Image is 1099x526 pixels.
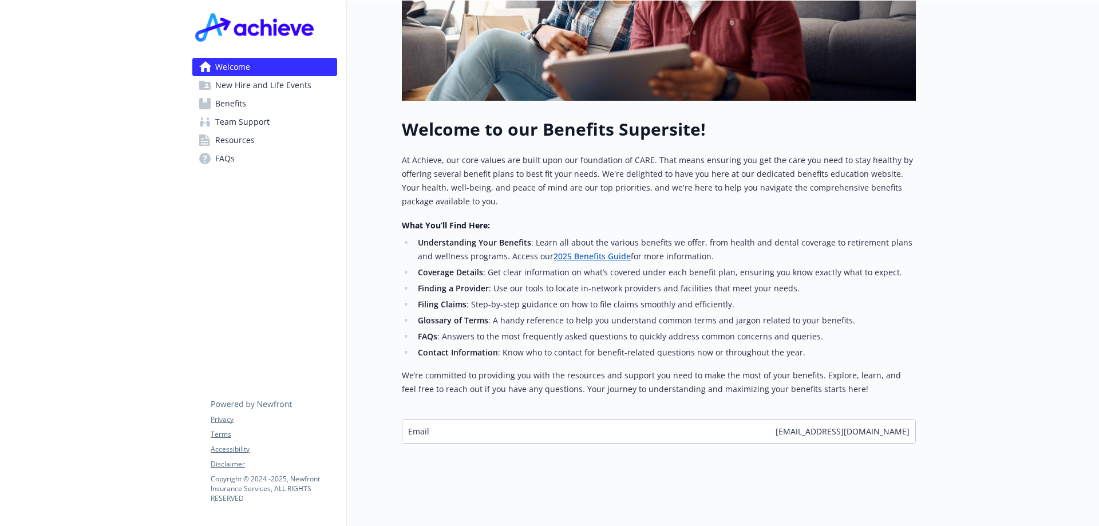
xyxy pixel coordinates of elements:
[192,131,337,149] a: Resources
[215,76,311,94] span: New Hire and Life Events
[211,444,337,454] a: Accessibility
[211,414,337,425] a: Privacy
[192,76,337,94] a: New Hire and Life Events
[215,149,235,168] span: FAQs
[192,113,337,131] a: Team Support
[418,283,489,294] strong: Finding a Provider
[192,94,337,113] a: Benefits
[215,58,250,76] span: Welcome
[215,113,270,131] span: Team Support
[211,474,337,503] p: Copyright © 2024 - 2025 , Newfront Insurance Services, ALL RIGHTS RESERVED
[211,429,337,440] a: Terms
[414,266,916,279] li: : Get clear information on what’s covered under each benefit plan, ensuring you know exactly what...
[418,299,467,310] strong: Filing Claims
[414,298,916,311] li: : Step-by-step guidance on how to file claims smoothly and efficiently.
[414,346,916,359] li: : Know who to contact for benefit-related questions now or throughout the year.
[211,459,337,469] a: Disclaimer
[408,425,429,437] span: Email
[402,153,916,208] p: At Achieve, our core values are built upon our foundation of CARE. That means ensuring you get th...
[402,119,916,140] h1: Welcome to our Benefits Supersite!
[418,267,483,278] strong: Coverage Details
[402,220,490,231] strong: What You’ll Find Here:
[418,331,437,342] strong: FAQs
[414,314,916,327] li: : A handy reference to help you understand common terms and jargon related to your benefits.
[402,369,916,396] p: We’re committed to providing you with the resources and support you need to make the most of your...
[418,237,531,248] strong: Understanding Your Benefits
[414,330,916,343] li: : Answers to the most frequently asked questions to quickly address common concerns and queries.
[418,315,488,326] strong: Glossary of Terms
[418,347,498,358] strong: Contact Information
[414,236,916,263] li: : Learn all about the various benefits we offer, from health and dental coverage to retirement pl...
[215,131,255,149] span: Resources
[192,58,337,76] a: Welcome
[192,149,337,168] a: FAQs
[776,425,910,437] span: [EMAIL_ADDRESS][DOMAIN_NAME]
[414,282,916,295] li: : Use our tools to locate in-network providers and facilities that meet your needs.
[554,251,631,262] a: 2025 Benefits Guide
[215,94,246,113] span: Benefits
